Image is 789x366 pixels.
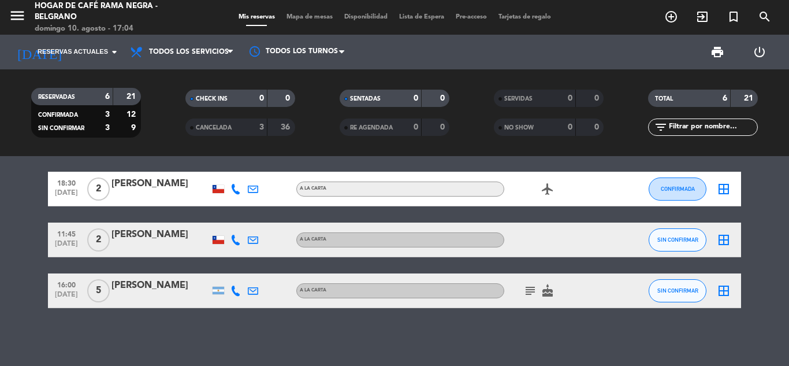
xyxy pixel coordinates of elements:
strong: 6 [105,93,110,101]
i: exit_to_app [695,10,709,24]
strong: 21 [744,94,755,102]
span: [DATE] [52,240,81,253]
i: border_all [717,182,731,196]
span: A LA CARTA [300,186,326,191]
input: Filtrar por nombre... [668,121,757,134]
strong: 3 [259,123,264,131]
strong: 36 [281,123,292,131]
strong: 6 [723,94,727,102]
strong: 0 [440,94,447,102]
span: SENTADAS [350,96,381,102]
span: 16:00 [52,278,81,291]
strong: 9 [131,124,138,132]
strong: 3 [105,124,110,132]
strong: 21 [126,93,138,101]
span: SIN CONFIRMAR [657,236,698,243]
strong: 0 [594,94,601,102]
div: [PERSON_NAME] [111,278,210,293]
span: RE AGENDADA [350,125,393,131]
i: [DATE] [9,39,70,65]
span: print [710,45,724,59]
button: SIN CONFIRMAR [649,279,706,302]
span: 11:45 [52,227,81,240]
span: CANCELADA [196,125,232,131]
span: CONFIRMADA [38,112,78,118]
i: border_all [717,284,731,298]
button: CONFIRMADA [649,178,706,201]
i: border_all [717,233,731,247]
span: [DATE] [52,291,81,304]
strong: 0 [285,94,292,102]
button: menu [9,7,26,28]
i: subject [523,284,537,298]
i: filter_list [654,120,668,134]
strong: 3 [105,110,110,119]
div: [PERSON_NAME] [111,176,210,191]
span: 2 [87,178,110,201]
span: Pre-acceso [450,14,493,20]
i: add_circle_outline [664,10,678,24]
i: airplanemode_active [541,182,554,196]
strong: 12 [126,110,138,119]
span: Reservas actuales [38,47,108,57]
span: Todos los servicios [149,48,229,56]
strong: 0 [440,123,447,131]
span: A LA CARTA [300,288,326,293]
span: CONFIRMADA [661,186,695,192]
span: 5 [87,279,110,302]
i: menu [9,7,26,24]
div: [PERSON_NAME] [111,227,210,242]
span: Lista de Espera [393,14,450,20]
strong: 0 [414,94,418,102]
i: arrow_drop_down [107,45,121,59]
i: cake [541,284,554,298]
strong: 0 [568,94,572,102]
span: SIN CONFIRMAR [38,125,84,131]
span: NO SHOW [504,125,534,131]
span: [DATE] [52,189,81,202]
span: A LA CARTA [300,237,326,242]
i: search [758,10,772,24]
span: Tarjetas de regalo [493,14,557,20]
i: turned_in_not [727,10,740,24]
span: Disponibilidad [338,14,393,20]
div: Hogar de Café Rama Negra - Belgrano [35,1,189,23]
span: CHECK INS [196,96,228,102]
div: LOG OUT [738,35,780,69]
span: SERVIDAS [504,96,533,102]
strong: 0 [568,123,572,131]
div: domingo 10. agosto - 17:04 [35,23,189,35]
strong: 0 [414,123,418,131]
span: RESERVADAS [38,94,75,100]
button: SIN CONFIRMAR [649,228,706,252]
span: 2 [87,228,110,252]
span: 18:30 [52,176,81,189]
i: power_settings_new [753,45,766,59]
strong: 0 [594,123,601,131]
strong: 0 [259,94,264,102]
span: SIN CONFIRMAR [657,287,698,294]
span: Mis reservas [233,14,281,20]
span: Mapa de mesas [281,14,338,20]
span: TOTAL [655,96,673,102]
